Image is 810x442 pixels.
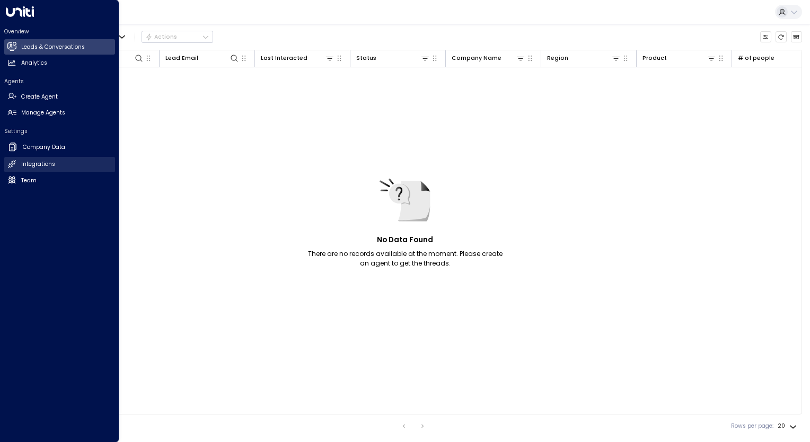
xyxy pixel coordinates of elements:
[547,54,568,63] div: Region
[4,39,115,55] a: Leads & Conversations
[778,420,799,432] div: 20
[142,31,213,43] button: Actions
[4,127,115,135] h2: Settings
[642,53,717,63] div: Product
[4,173,115,188] a: Team
[452,53,526,63] div: Company Name
[21,43,85,51] h2: Leads & Conversations
[356,53,430,63] div: Status
[306,249,505,268] p: There are no records available at the moment. Please create an agent to get the threads.
[760,31,772,43] button: Customize
[261,53,335,63] div: Last Interacted
[4,139,115,156] a: Company Data
[21,59,47,67] h2: Analytics
[21,109,65,117] h2: Manage Agents
[547,53,621,63] div: Region
[165,53,240,63] div: Lead Email
[21,176,37,185] h2: Team
[4,157,115,172] a: Integrations
[21,93,58,101] h2: Create Agent
[642,54,667,63] div: Product
[261,54,307,63] div: Last Interacted
[21,160,55,169] h2: Integrations
[356,54,376,63] div: Status
[145,33,178,41] div: Actions
[731,422,773,430] label: Rows per page:
[165,54,198,63] div: Lead Email
[4,89,115,104] a: Create Agent
[142,31,213,43] div: Button group with a nested menu
[776,31,787,43] span: Refresh
[738,54,774,63] div: # of people
[377,235,433,245] h5: No Data Found
[4,77,115,85] h2: Agents
[4,105,115,121] a: Manage Agents
[452,54,501,63] div: Company Name
[4,56,115,71] a: Analytics
[397,420,429,432] nav: pagination navigation
[4,28,115,36] h2: Overview
[23,143,65,152] h2: Company Data
[791,31,803,43] button: Archived Leads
